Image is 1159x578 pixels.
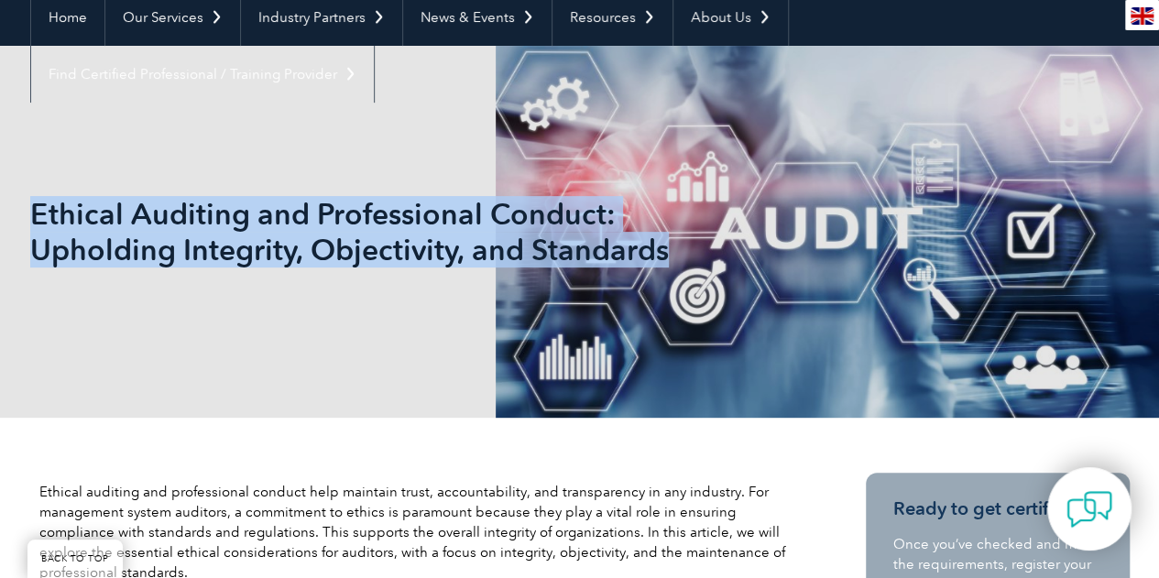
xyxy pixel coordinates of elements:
img: en [1131,7,1154,25]
img: contact-chat.png [1066,486,1112,532]
h1: Ethical Auditing and Professional Conduct: Upholding Integrity, Objectivity, and Standards [30,196,734,267]
a: Find Certified Professional / Training Provider [31,46,374,103]
h3: Ready to get certified? [893,497,1102,520]
a: BACK TO TOP [27,540,123,578]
